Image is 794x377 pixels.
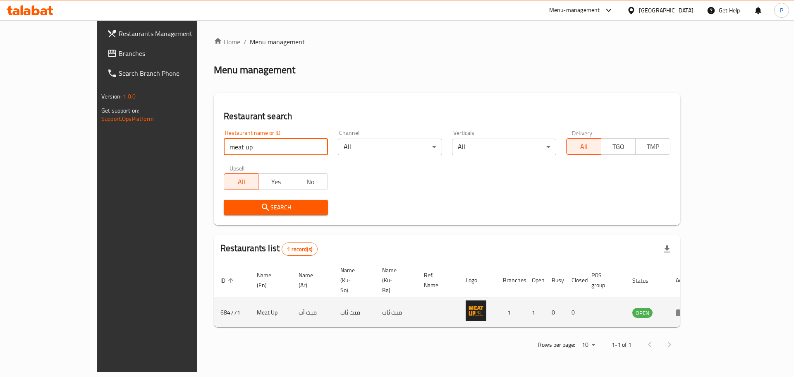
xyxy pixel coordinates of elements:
[780,6,783,15] span: P
[119,48,223,58] span: Branches
[258,173,293,190] button: Yes
[230,202,321,213] span: Search
[657,239,677,259] div: Export file
[292,298,334,327] td: ميت أب
[220,242,318,256] h2: Restaurants list
[224,200,328,215] button: Search
[214,298,250,327] td: 684771
[100,43,230,63] a: Branches
[466,300,486,321] img: Meat Up
[496,298,525,327] td: 1
[340,265,366,295] span: Name (Ku-So)
[382,265,407,295] span: Name (Ku-Ba)
[244,37,246,47] li: /
[601,138,636,155] button: TGO
[452,139,556,155] div: All
[538,340,575,350] p: Rows per page:
[100,24,230,43] a: Restaurants Management
[119,29,223,38] span: Restaurants Management
[612,340,631,350] p: 1-1 of 1
[250,298,292,327] td: Meat Up
[227,176,256,188] span: All
[224,110,670,122] h2: Restaurant search
[639,141,667,153] span: TMP
[224,139,328,155] input: Search for restaurant name or ID..
[230,165,245,171] label: Upsell
[572,130,593,136] label: Delivery
[525,263,545,298] th: Open
[101,113,154,124] a: Support.OpsPlatform
[632,276,659,286] span: Status
[262,176,290,188] span: Yes
[119,68,223,78] span: Search Branch Phone
[293,173,328,190] button: No
[605,141,633,153] span: TGO
[297,176,325,188] span: No
[214,63,295,77] h2: Menu management
[545,263,565,298] th: Busy
[282,243,318,256] div: Total records count
[496,263,525,298] th: Branches
[101,91,122,102] span: Version:
[299,270,324,290] span: Name (Ar)
[282,245,317,253] span: 1 record(s)
[549,5,600,15] div: Menu-management
[375,298,417,327] td: میت ئاپ
[545,298,565,327] td: 0
[100,63,230,83] a: Search Branch Phone
[570,141,598,153] span: All
[635,138,670,155] button: TMP
[224,173,259,190] button: All
[257,270,282,290] span: Name (En)
[250,37,305,47] span: Menu management
[334,298,375,327] td: میت ئاپ
[566,138,601,155] button: All
[632,308,653,318] span: OPEN
[214,37,680,47] nav: breadcrumb
[459,263,496,298] th: Logo
[214,263,698,327] table: enhanced table
[639,6,694,15] div: [GEOGRAPHIC_DATA]
[123,91,136,102] span: 1.0.0
[565,298,585,327] td: 0
[669,263,698,298] th: Action
[220,276,236,286] span: ID
[579,339,598,351] div: Rows per page:
[525,298,545,327] td: 1
[338,139,442,155] div: All
[565,263,585,298] th: Closed
[101,105,139,116] span: Get support on:
[591,270,616,290] span: POS group
[424,270,449,290] span: Ref. Name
